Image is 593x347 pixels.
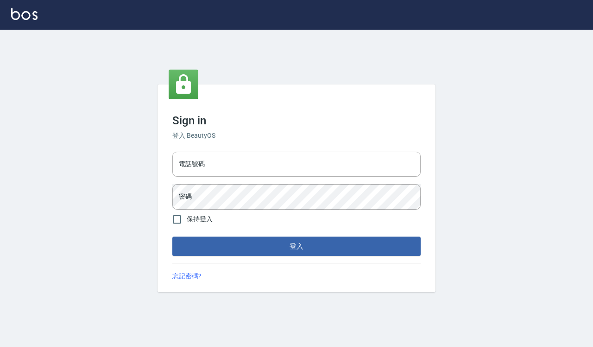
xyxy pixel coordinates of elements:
[172,237,421,256] button: 登入
[172,271,202,281] a: 忘記密碼?
[11,8,38,20] img: Logo
[172,131,421,141] h6: 登入 BeautyOS
[187,214,213,224] span: 保持登入
[172,114,421,127] h3: Sign in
